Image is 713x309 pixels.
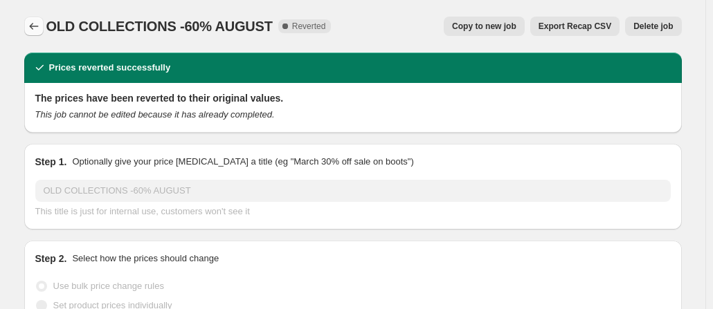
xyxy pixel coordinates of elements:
span: Export Recap CSV [539,21,611,32]
button: Price change jobs [24,17,44,36]
span: Reverted [292,21,326,32]
span: Delete job [633,21,673,32]
button: Export Recap CSV [530,17,620,36]
span: Copy to new job [452,21,516,32]
span: Use bulk price change rules [53,281,164,291]
h2: The prices have been reverted to their original values. [35,91,671,105]
button: Delete job [625,17,681,36]
i: This job cannot be edited because it has already completed. [35,109,275,120]
p: Optionally give your price [MEDICAL_DATA] a title (eg "March 30% off sale on boots") [72,155,413,169]
p: Select how the prices should change [72,252,219,265]
button: Copy to new job [444,17,525,36]
h2: Step 2. [35,252,67,265]
input: 30% off holiday sale [35,180,671,202]
h2: Prices reverted successfully [49,61,171,75]
span: This title is just for internal use, customers won't see it [35,206,250,216]
h2: Step 1. [35,155,67,169]
span: OLD COLLECTIONS -60% AUGUST [46,19,273,34]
